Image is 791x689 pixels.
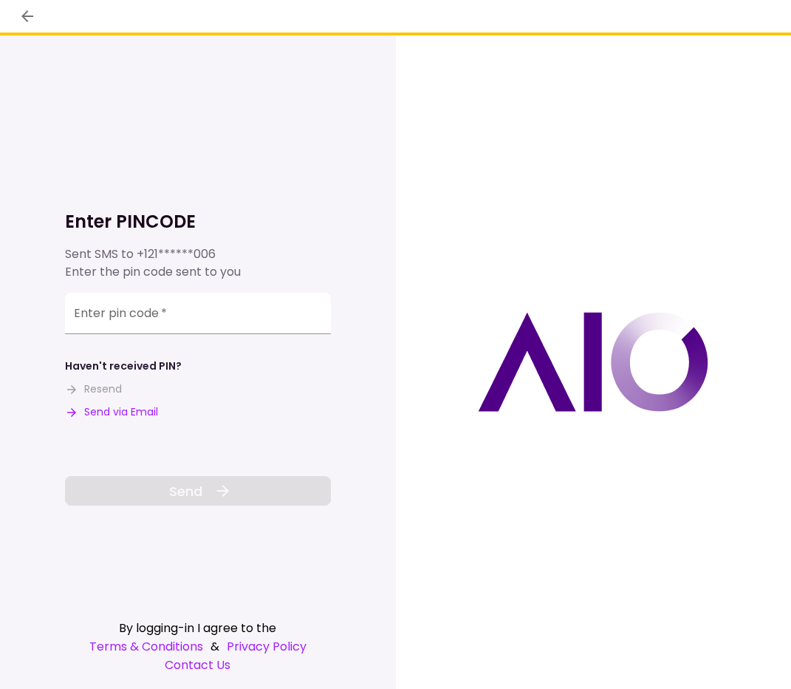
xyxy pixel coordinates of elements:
[65,381,122,397] button: Resend
[65,404,158,420] button: Send via Email
[65,656,331,674] a: Contact Us
[65,476,331,506] button: Send
[65,637,331,656] div: &
[65,359,182,374] div: Haven't received PIN?
[169,481,202,501] span: Send
[65,245,331,281] div: Sent SMS to Enter the pin code sent to you
[15,4,40,29] button: back
[89,637,203,656] a: Terms & Conditions
[65,210,331,234] h1: Enter PINCODE
[227,637,307,656] a: Privacy Policy
[478,312,708,412] img: AIO logo
[65,619,331,637] div: By logging-in I agree to the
